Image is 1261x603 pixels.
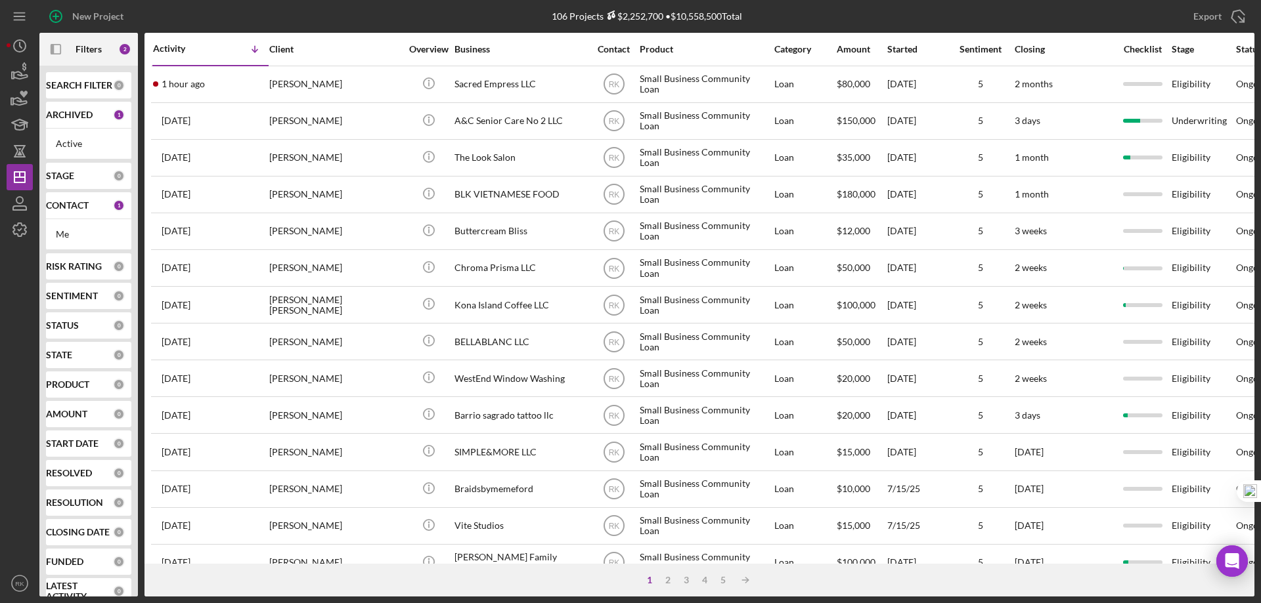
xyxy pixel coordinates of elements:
[1172,177,1235,212] div: Eligibility
[837,188,875,199] span: $180,000
[162,115,190,126] time: 2025-09-08 17:28
[269,361,401,396] div: [PERSON_NAME]
[454,177,586,212] div: BLK VIETNAMESE FOOD
[774,398,835,432] div: Loan
[76,44,102,54] b: Filters
[72,3,123,30] div: New Project
[269,509,401,543] div: [PERSON_NAME]
[1015,446,1044,457] time: [DATE]
[269,434,401,469] div: [PERSON_NAME]
[1015,262,1047,273] time: 2 weeks
[269,177,401,212] div: [PERSON_NAME]
[948,484,1013,494] div: 5
[608,448,619,457] text: RK
[608,264,619,273] text: RK
[1015,188,1049,199] time: 1 month
[454,67,586,102] div: Sacred Empress LLC
[1172,324,1235,359] div: Eligibility
[269,67,401,102] div: [PERSON_NAME]
[948,447,1013,457] div: 5
[1172,509,1235,543] div: Eligibility
[774,324,835,359] div: Loan
[269,545,401,580] div: [PERSON_NAME]
[837,78,870,89] span: $80,000
[837,115,875,126] span: $150,000
[589,44,638,54] div: Contact
[454,398,586,432] div: Barrio sagrado tattoo llc
[774,472,835,507] div: Loan
[118,43,131,56] div: 2
[1015,78,1053,89] time: 2 months
[454,140,586,175] div: The Look Salon
[269,140,401,175] div: [PERSON_NAME]
[774,545,835,580] div: Loan
[640,140,771,175] div: Small Business Community Loan
[948,152,1013,163] div: 5
[1172,214,1235,249] div: Eligibility
[887,67,946,102] div: [DATE]
[1015,225,1047,236] time: 3 weeks
[837,409,870,421] span: $20,000
[837,44,886,54] div: Amount
[696,575,714,585] div: 4
[113,585,125,597] div: 0
[887,44,946,54] div: Started
[162,262,190,273] time: 2025-08-12 20:46
[774,104,835,138] div: Loan
[113,556,125,568] div: 0
[948,262,1013,273] div: 5
[113,497,125,509] div: 0
[837,373,870,384] span: $20,000
[887,509,946,543] div: 7/15/25
[1172,104,1235,138] div: Underwriting
[774,44,835,54] div: Category
[1172,398,1235,432] div: Eligibility
[948,373,1013,384] div: 5
[113,467,125,479] div: 0
[46,261,102,272] b: RISK RATING
[887,287,946,322] div: [DATE]
[640,324,771,359] div: Small Business Community Loan
[113,109,125,121] div: 1
[948,337,1013,347] div: 5
[113,199,125,211] div: 1
[113,438,125,449] div: 0
[640,575,659,585] div: 1
[454,104,586,138] div: A&C Senior Care No 2 LLC
[162,152,190,163] time: 2025-08-28 19:20
[269,251,401,285] div: [PERSON_NAME]
[837,225,870,236] span: $12,000
[7,570,33,596] button: RK
[46,581,113,602] b: LATEST ACTIVITY
[454,324,586,359] div: BELLABLANC LLC
[162,226,190,236] time: 2025-08-13 21:58
[162,410,190,421] time: 2025-07-29 18:28
[774,177,835,212] div: Loan
[948,300,1013,310] div: 5
[887,472,946,507] div: 7/15/25
[837,556,875,568] span: $100,000
[640,434,771,469] div: Small Business Community Loan
[1193,3,1222,30] div: Export
[1172,251,1235,285] div: Eligibility
[640,177,771,212] div: Small Business Community Loan
[608,190,619,199] text: RK
[887,214,946,249] div: [DATE]
[640,67,771,102] div: Small Business Community Loan
[454,545,586,580] div: [PERSON_NAME] Family Market
[608,558,619,568] text: RK
[640,287,771,322] div: Small Business Community Loan
[46,200,89,211] b: CONTACT
[774,509,835,543] div: Loan
[404,44,453,54] div: Overview
[604,10,663,22] div: $2,252,700
[1015,336,1047,347] time: 2 weeks
[162,447,190,457] time: 2025-07-23 19:28
[454,509,586,543] div: Vite Studios
[887,545,946,580] div: [DATE]
[269,324,401,359] div: [PERSON_NAME]
[1015,115,1040,126] time: 3 days
[454,214,586,249] div: Buttercream Bliss
[56,138,122,149] div: Active
[887,251,946,285] div: [DATE]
